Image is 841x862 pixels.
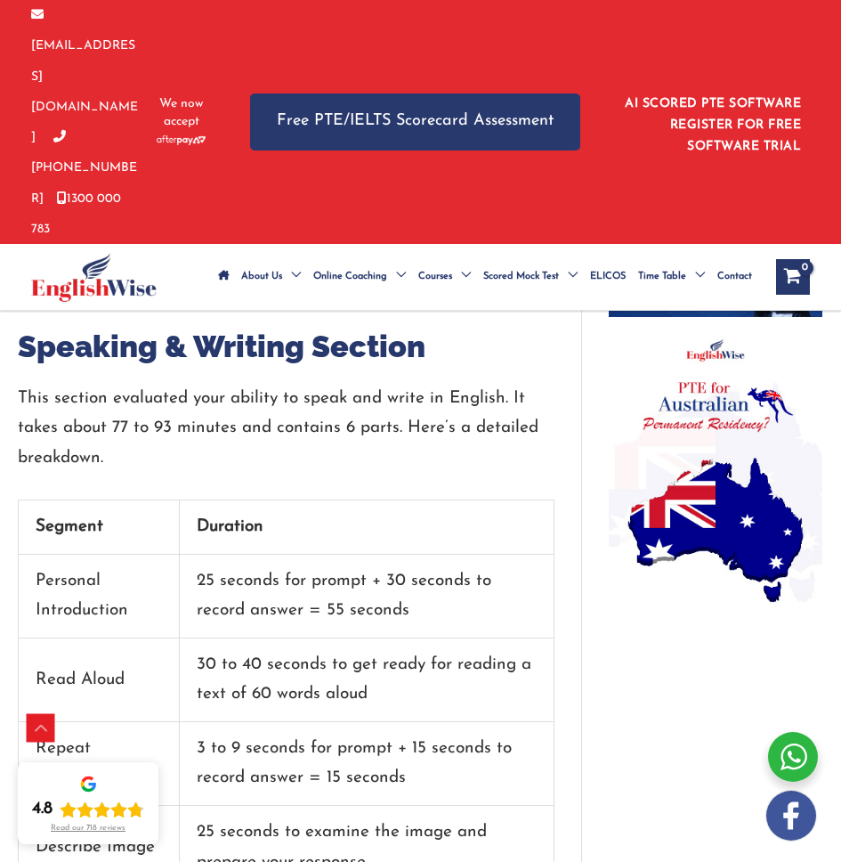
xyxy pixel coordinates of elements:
a: Online CoachingMenu Toggle [307,246,412,308]
div: Rating: 4.8 out of 5 [32,799,144,820]
span: Menu Toggle [559,246,578,308]
a: Free PTE/IELTS Scorecard Assessment [250,94,580,150]
span: Menu Toggle [387,246,406,308]
a: Scored Mock TestMenu Toggle [477,246,584,308]
td: 3 to 9 seconds for prompt + 15 seconds to record answer = 15 seconds [180,722,554,806]
img: white-facebook.png [766,791,816,841]
a: 1300 000 783 [31,192,121,236]
td: Read Aloud [19,638,180,722]
a: [EMAIL_ADDRESS][DOMAIN_NAME] [31,9,138,144]
a: CoursesMenu Toggle [412,246,477,308]
span: Scored Mock Test [483,246,559,308]
h2: Speaking & Writing Section [18,327,554,366]
div: Read our 718 reviews [51,824,125,834]
td: Personal Introduction [19,555,180,638]
span: Online Coaching [313,246,387,308]
img: Afterpay-Logo [157,135,206,145]
span: Courses [418,246,452,308]
span: Contact [717,246,752,308]
span: Menu Toggle [452,246,471,308]
a: AI SCORED PTE SOFTWARE REGISTER FOR FREE SOFTWARE TRIAL [625,97,801,153]
aside: Header Widget 1 [616,83,810,162]
span: Menu Toggle [686,246,705,308]
a: Time TableMenu Toggle [632,246,711,308]
a: About UsMenu Toggle [235,246,307,308]
p: This section evaluated your ability to speak and write in English. It takes about 77 to 93 minute... [18,384,554,473]
img: cropped-ew-logo [31,253,157,302]
a: [PHONE_NUMBER] [31,131,137,206]
div: 4.8 [32,799,53,820]
span: About Us [241,246,282,308]
a: ELICOS [584,246,632,308]
span: ELICOS [590,246,626,308]
td: 30 to 40 seconds to get ready for reading a text of 60 words aloud [180,638,554,722]
span: We now accept [157,95,206,131]
span: Menu Toggle [282,246,301,308]
td: Segment [19,500,180,555]
td: 25 seconds for prompt + 30 seconds to record answer = 55 seconds [180,555,554,638]
nav: Site Navigation: Main Menu [212,246,758,308]
a: View Shopping Cart, empty [776,259,810,295]
td: Duration [180,500,554,555]
a: Contact [711,246,758,308]
td: Repeat Sentence [19,722,180,806]
span: Time Table [638,246,686,308]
